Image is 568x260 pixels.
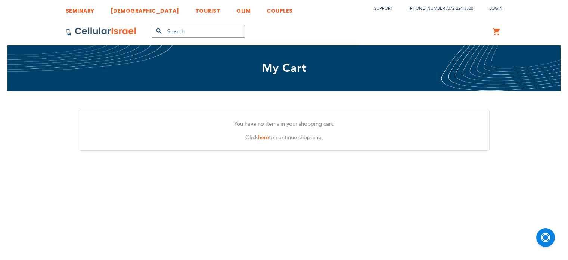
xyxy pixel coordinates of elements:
[152,25,245,38] input: Search
[111,2,179,16] a: [DEMOGRAPHIC_DATA]
[448,6,473,11] a: 072-224-3300
[236,2,251,16] a: OLIM
[374,6,393,11] a: Support
[66,27,137,36] img: Cellular Israel Logo
[85,132,484,142] p: Click to continue shopping.
[195,2,221,16] a: TOURIST
[489,6,503,11] span: Login
[66,2,94,16] a: SEMINARY
[262,60,307,76] span: My Cart
[258,134,269,141] a: here
[267,2,293,16] a: COUPLES
[401,3,473,14] li: /
[85,119,484,129] p: You have no items in your shopping cart.
[409,6,446,11] a: [PHONE_NUMBER]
